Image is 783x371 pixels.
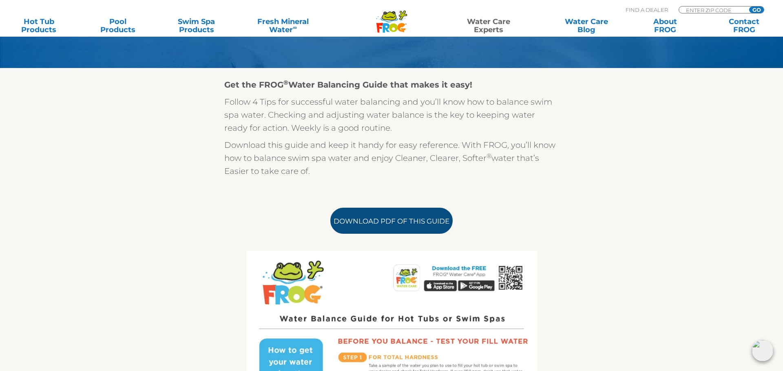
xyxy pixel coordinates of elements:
[626,6,668,13] p: Find A Dealer
[752,340,773,361] img: openIcon
[749,7,764,13] input: GO
[224,95,559,134] p: Follow 4 Tips for successful water balancing and you’ll know how to balance swim spa water. Check...
[635,18,696,34] a: AboutFROG
[685,7,740,13] input: Zip Code Form
[556,18,617,34] a: Water CareBlog
[224,80,472,90] strong: Get the FROG Water Balancing Guide that makes it easy!
[283,79,288,86] sup: ®
[245,18,321,34] a: Fresh MineralWater∞
[87,18,148,34] a: PoolProducts
[487,152,491,160] sup: ®
[330,208,453,234] a: Download PDF of this Guide
[714,18,775,34] a: ContactFROG
[8,18,69,34] a: Hot TubProducts
[224,138,559,178] p: Download this guide and keep it handy for easy reference. With FROG, you’ll know how to balance s...
[438,18,538,34] a: Water CareExperts
[293,24,297,31] sup: ∞
[166,18,227,34] a: Swim SpaProducts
